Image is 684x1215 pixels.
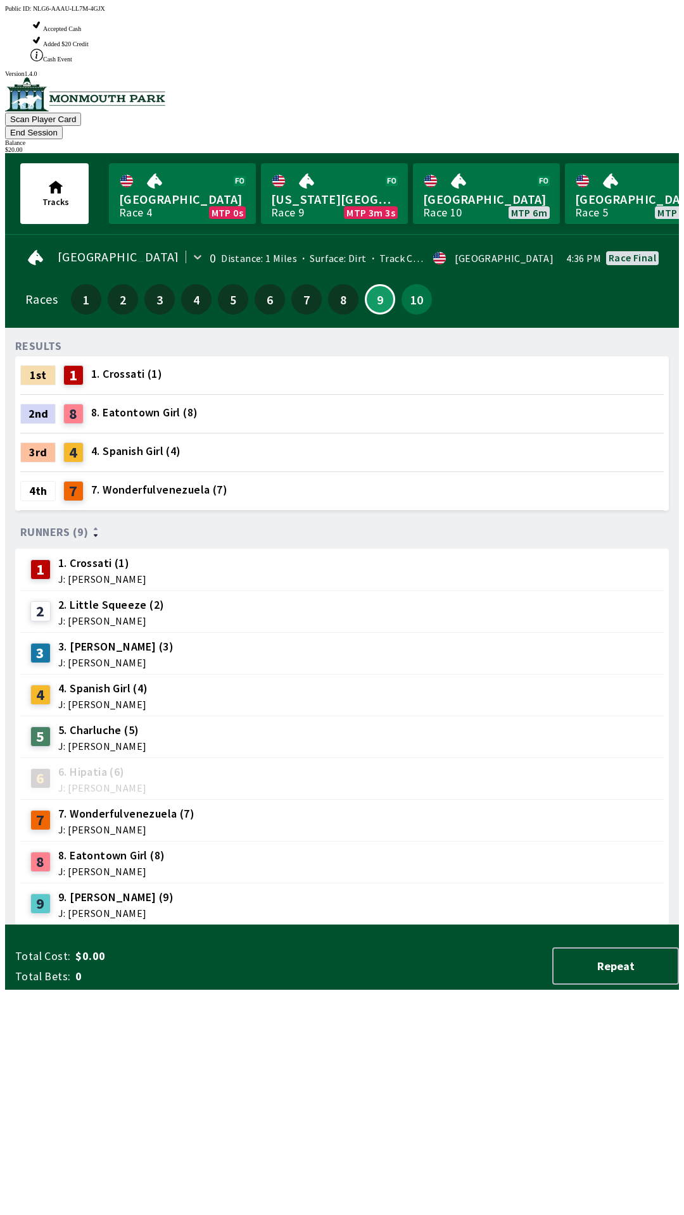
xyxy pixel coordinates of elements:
[423,208,462,218] div: Race 10
[108,284,138,315] button: 2
[365,284,395,315] button: 9
[58,657,174,668] span: J: [PERSON_NAME]
[271,208,304,218] div: Race 9
[58,722,146,738] span: 5. Charluche (5)
[575,208,608,218] div: Race 5
[58,806,194,822] span: 7. Wonderfulvenezuela (7)
[184,295,208,304] span: 4
[455,253,554,263] div: [GEOGRAPHIC_DATA]
[58,680,148,697] span: 4. Spanish Girl (4)
[20,526,664,539] div: Runners (9)
[71,284,101,315] button: 1
[212,208,243,218] span: MTP 0s
[328,284,358,315] button: 8
[5,146,679,153] div: $ 20.00
[42,196,69,208] span: Tracks
[367,252,478,265] span: Track Condition: Firm
[30,559,51,580] div: 1
[552,947,679,985] button: Repeat
[30,894,51,914] div: 9
[255,284,285,315] button: 6
[91,404,198,421] span: 8. Eatontown Girl (8)
[75,949,275,964] span: $0.00
[58,574,146,584] span: J: [PERSON_NAME]
[144,284,175,315] button: 3
[20,365,56,385] div: 1st
[20,481,56,501] div: 4th
[20,163,89,224] button: Tracks
[119,191,246,208] span: [GEOGRAPHIC_DATA]
[58,699,148,709] span: J: [PERSON_NAME]
[609,252,656,263] div: Race final
[5,70,679,77] div: Version 1.4.0
[91,443,181,459] span: 4. Spanish Girl (4)
[564,959,668,973] span: Repeat
[75,969,275,984] span: 0
[15,949,70,964] span: Total Cost:
[258,295,282,304] span: 6
[181,284,212,315] button: 4
[20,404,56,424] div: 2nd
[74,295,98,304] span: 1
[58,783,146,793] span: J: [PERSON_NAME]
[58,847,165,864] span: 8. Eatontown Girl (8)
[58,741,146,751] span: J: [PERSON_NAME]
[58,908,174,918] span: J: [PERSON_NAME]
[63,481,84,501] div: 7
[423,191,550,208] span: [GEOGRAPHIC_DATA]
[20,442,56,463] div: 3rd
[261,163,408,224] a: [US_STATE][GEOGRAPHIC_DATA]Race 9MTP 3m 3s
[210,253,216,263] div: 0
[369,296,391,302] span: 9
[5,5,679,12] div: Public ID:
[221,252,297,265] span: Distance: 1 Miles
[58,889,174,906] span: 9. [PERSON_NAME] (9)
[291,284,322,315] button: 7
[511,208,547,218] span: MTP 6m
[15,341,62,351] div: RESULTS
[566,253,601,263] span: 4:36 PM
[271,191,398,208] span: [US_STATE][GEOGRAPHIC_DATA]
[5,139,679,146] div: Balance
[413,163,560,224] a: [GEOGRAPHIC_DATA]Race 10MTP 6m
[58,866,165,876] span: J: [PERSON_NAME]
[331,295,355,304] span: 8
[58,825,194,835] span: J: [PERSON_NAME]
[111,295,135,304] span: 2
[221,295,245,304] span: 5
[30,852,51,872] div: 8
[58,616,164,626] span: J: [PERSON_NAME]
[91,482,227,498] span: 7. Wonderfulvenezuela (7)
[5,113,81,126] button: Scan Player Card
[43,40,89,47] span: Added $20 Credit
[5,77,165,111] img: venue logo
[43,56,72,63] span: Cash Event
[30,810,51,830] div: 7
[402,284,432,315] button: 10
[297,252,367,265] span: Surface: Dirt
[119,208,152,218] div: Race 4
[58,639,174,655] span: 3. [PERSON_NAME] (3)
[43,25,81,32] span: Accepted Cash
[405,295,429,304] span: 10
[30,601,51,621] div: 2
[148,295,172,304] span: 3
[63,442,84,463] div: 4
[30,726,51,747] div: 5
[218,284,248,315] button: 5
[20,527,88,537] span: Runners (9)
[63,404,84,424] div: 8
[5,126,63,139] button: End Session
[294,295,319,304] span: 7
[109,163,256,224] a: [GEOGRAPHIC_DATA]Race 4MTP 0s
[58,252,179,262] span: [GEOGRAPHIC_DATA]
[30,768,51,788] div: 6
[58,597,164,613] span: 2. Little Squeeze (2)
[63,365,84,385] div: 1
[25,294,58,304] div: Races
[15,969,70,984] span: Total Bets:
[58,555,146,571] span: 1. Crossati (1)
[30,685,51,705] div: 4
[58,764,146,780] span: 6. Hipatia (6)
[91,366,162,382] span: 1. Crossati (1)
